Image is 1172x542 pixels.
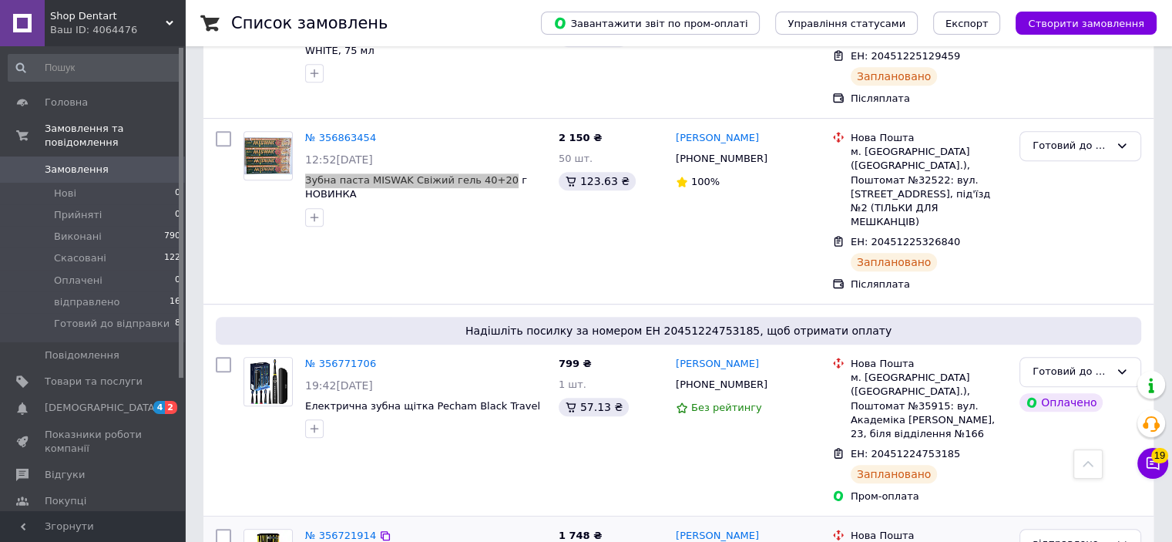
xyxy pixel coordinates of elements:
div: Оплачено [1019,393,1103,412]
div: Заплановано [851,465,938,483]
img: Фото товару [244,137,292,174]
a: № 356863454 [305,132,376,143]
span: 19 [1151,448,1168,463]
div: Пром-оплата [851,490,1007,503]
div: Післяплата [851,92,1007,106]
button: Управління статусами [775,12,918,35]
span: Головна [45,96,88,109]
span: Виконані [54,230,102,244]
button: Чат з покупцем19 [1137,448,1168,479]
span: 4 [153,401,166,414]
span: 1 шт. [559,379,586,390]
h1: Список замовлень [231,14,388,32]
div: Готовий до відправки [1033,364,1110,380]
button: Створити замовлення [1016,12,1157,35]
a: [PERSON_NAME] [676,357,759,372]
span: 8 [175,317,180,331]
span: Відгуки [45,468,85,482]
span: Повідомлення [45,348,119,362]
span: Оплачені [54,274,102,288]
a: Зубна паста відбілююча GUM ORIGINAL WHITE, 75 мл [305,30,512,56]
div: Нова Пошта [851,357,1007,371]
span: Shop Dentart [50,9,166,23]
div: м. [GEOGRAPHIC_DATA] ([GEOGRAPHIC_DATA].), Поштомат №35915: вул. Академіка [PERSON_NAME], 23, біл... [851,371,1007,441]
span: 0 [175,187,180,200]
div: 57.13 ₴ [559,398,629,416]
span: відправлено [54,295,119,309]
span: 799 ₴ [559,358,592,369]
a: № 356771706 [305,358,376,369]
span: 0 [175,208,180,222]
span: 790 [164,230,180,244]
span: Замовлення та повідомлення [45,122,185,150]
button: Завантажити звіт по пром-оплаті [541,12,760,35]
a: Зубна паста MISWAK Свіжий гель 40+20 г НОВИНКА [305,174,527,200]
a: № 356721914 [305,530,376,541]
span: Надішліть посилку за номером ЕН 20451224753185, щоб отримати оплату [222,323,1135,338]
span: ЕН: 20451225129459 [851,50,960,62]
div: Заплановано [851,67,938,86]
span: Замовлення [45,163,109,177]
div: 123.63 ₴ [559,172,636,190]
span: Готовий до відправки [54,317,170,331]
span: Покупці [45,494,86,508]
span: Нові [54,187,76,200]
a: Фото товару [243,357,293,406]
span: Скасовані [54,251,106,265]
span: 122 [164,251,180,265]
button: Експорт [933,12,1001,35]
a: Фото товару [243,131,293,180]
span: [DEMOGRAPHIC_DATA] [45,401,159,415]
span: 12:52[DATE] [305,153,373,166]
a: Електрична зубна щітка Pecham Black Travel [305,400,540,412]
div: [PHONE_NUMBER] [673,375,771,395]
div: м. [GEOGRAPHIC_DATA] ([GEOGRAPHIC_DATA].), Поштомат №32522: вул. [STREET_ADDRESS], під'їзд №2 (ТІ... [851,145,1007,229]
span: 19:42[DATE] [305,379,373,392]
span: Управління статусами [787,18,905,29]
span: 2 150 ₴ [559,132,602,143]
span: ЕН: 20451225326840 [851,236,960,247]
span: ЕН: 20451224753185 [851,448,960,460]
a: [PERSON_NAME] [676,131,759,146]
span: Завантажити звіт по пром-оплаті [553,16,747,30]
span: 100% [691,176,720,187]
a: Створити замовлення [1000,17,1157,29]
span: Створити замовлення [1028,18,1144,29]
span: 1 748 ₴ [559,530,602,541]
span: 50 шт. [559,153,593,164]
span: 2 [165,401,177,414]
div: Ваш ID: 4064476 [50,23,185,37]
img: Фото товару [244,358,292,406]
div: Післяплата [851,278,1007,291]
div: Готовий до відправки [1033,138,1110,154]
div: [PHONE_NUMBER] [673,149,771,169]
span: Без рейтингу [691,402,762,413]
span: Показники роботи компанії [45,428,143,456]
span: 16 [170,295,180,309]
input: Пошук [8,54,182,82]
span: Прийняті [54,208,102,222]
span: Експорт [945,18,989,29]
div: Заплановано [851,253,938,271]
span: 0 [175,274,180,288]
span: Товари та послуги [45,375,143,389]
div: Нова Пошта [851,131,1007,145]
